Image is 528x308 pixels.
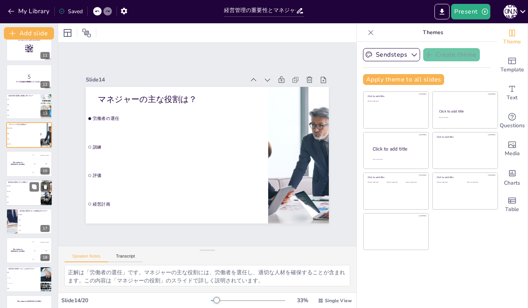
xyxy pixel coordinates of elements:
[16,81,42,83] strong: クイズを始める準備をしてください！
[40,283,50,290] div: 19
[7,272,40,273] span: 成果
[19,220,52,221] span: 効率
[467,182,492,183] div: Click to add text
[368,95,423,98] div: Click to add title
[497,23,528,51] div: Change the overall theme
[504,4,518,19] button: [PERSON_NAME]
[451,4,490,19] button: Present
[93,116,266,121] span: 労働者の選任
[437,176,492,179] div: Click to add title
[40,254,50,261] div: 18
[363,74,444,85] button: Apply theme to all slides
[45,163,47,164] div: Jaap
[20,210,50,212] p: 経営者が重視するべき要素は何ですか？
[29,237,52,246] div: 100
[503,38,521,46] span: Theme
[368,176,423,179] div: Click to add title
[6,209,52,234] div: 17
[9,268,38,270] p: 経営者が評価すべきことは何ですか？
[19,230,52,231] span: 計画
[7,128,40,129] span: 労働者の選任
[368,182,385,183] div: Click to add text
[93,201,266,207] span: 経営計画
[61,297,211,304] div: Slide 14 / 20
[6,36,52,61] div: 11
[497,51,528,79] div: Add ready made slides
[29,168,52,177] div: 300
[40,110,50,117] div: 13
[64,265,350,286] textarea: 正解は「労働者の選任」です。マネジャーの主な役割には、労働者を選任し、適切な人材を確保することが含まれます。この内容は「マネジャーの役割」のスライドで詳しく説明されています。
[325,298,352,304] span: Single View
[86,76,245,83] div: Slide 14
[293,297,312,304] div: 33 %
[500,66,524,74] span: Template
[504,5,518,19] div: [PERSON_NAME]
[7,190,40,192] span: 意思決定
[507,93,518,102] span: Text
[423,48,480,61] button: Create theme
[373,158,422,160] div: Click to add body
[500,121,525,130] span: Questions
[497,191,528,219] div: Add a table
[363,48,420,61] button: Sendsteps
[7,288,40,289] span: 組織
[497,79,528,107] div: Add text boxes
[41,196,50,203] div: 16
[29,255,52,263] div: 300
[40,225,50,232] div: 17
[7,133,40,134] span: 訓練
[41,182,50,191] button: Delete Slide
[7,185,40,186] span: 情報収集
[7,202,40,203] span: 組織
[7,115,40,116] span: 評価
[64,254,108,262] button: Speaker Notes
[7,277,40,279] span: プロセス
[30,182,39,191] button: Duplicate Slide
[6,248,29,252] h4: The winner is [PERSON_NAME]
[19,225,52,226] span: 収益
[9,95,38,97] p: 経営管理の重要な要素は何ですか？
[6,180,52,206] div: 16
[29,160,52,168] div: 200
[40,52,50,59] div: 11
[439,117,490,119] div: Click to add text
[7,99,40,100] span: 計画
[437,135,492,138] div: Click to add title
[6,162,29,166] h4: The winner is [PERSON_NAME]
[497,107,528,135] div: Get real-time input from your audience
[82,28,91,38] span: Position
[6,301,52,303] h4: The winner is [PERSON_NAME]
[387,182,404,183] div: Click to add text
[377,23,489,42] p: Themes
[40,81,50,88] div: 12
[19,214,52,215] span: 人間関係
[497,135,528,163] div: Add images, graphics, shapes or video
[45,250,47,251] div: Jaap
[7,104,40,105] span: 組織
[7,196,40,197] span: 計画
[497,163,528,191] div: Add charts and graphs
[6,5,53,17] button: My Library
[505,149,520,158] span: Media
[9,73,50,81] p: 5
[504,179,520,187] span: Charts
[93,144,266,150] span: 訓練
[6,122,52,148] div: 14
[505,205,519,214] span: Table
[40,168,50,175] div: 15
[373,145,422,152] div: Click to add title
[7,282,40,284] span: リーダーシップ
[98,94,256,105] p: マネジャーの主な役割は？
[40,138,50,145] div: 14
[6,64,52,90] div: 12
[437,182,461,183] div: Click to add text
[61,27,74,39] div: Layout
[434,4,450,19] button: Export to PowerPoint
[8,181,38,183] p: 経営者が最初に行う活動は？
[9,123,38,126] p: マネジャーの主な役割は？
[368,100,423,102] div: Click to add text
[4,27,54,40] button: Add slide
[29,246,52,255] div: 200
[7,144,40,145] span: 経営計画
[9,39,50,42] p: and login with code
